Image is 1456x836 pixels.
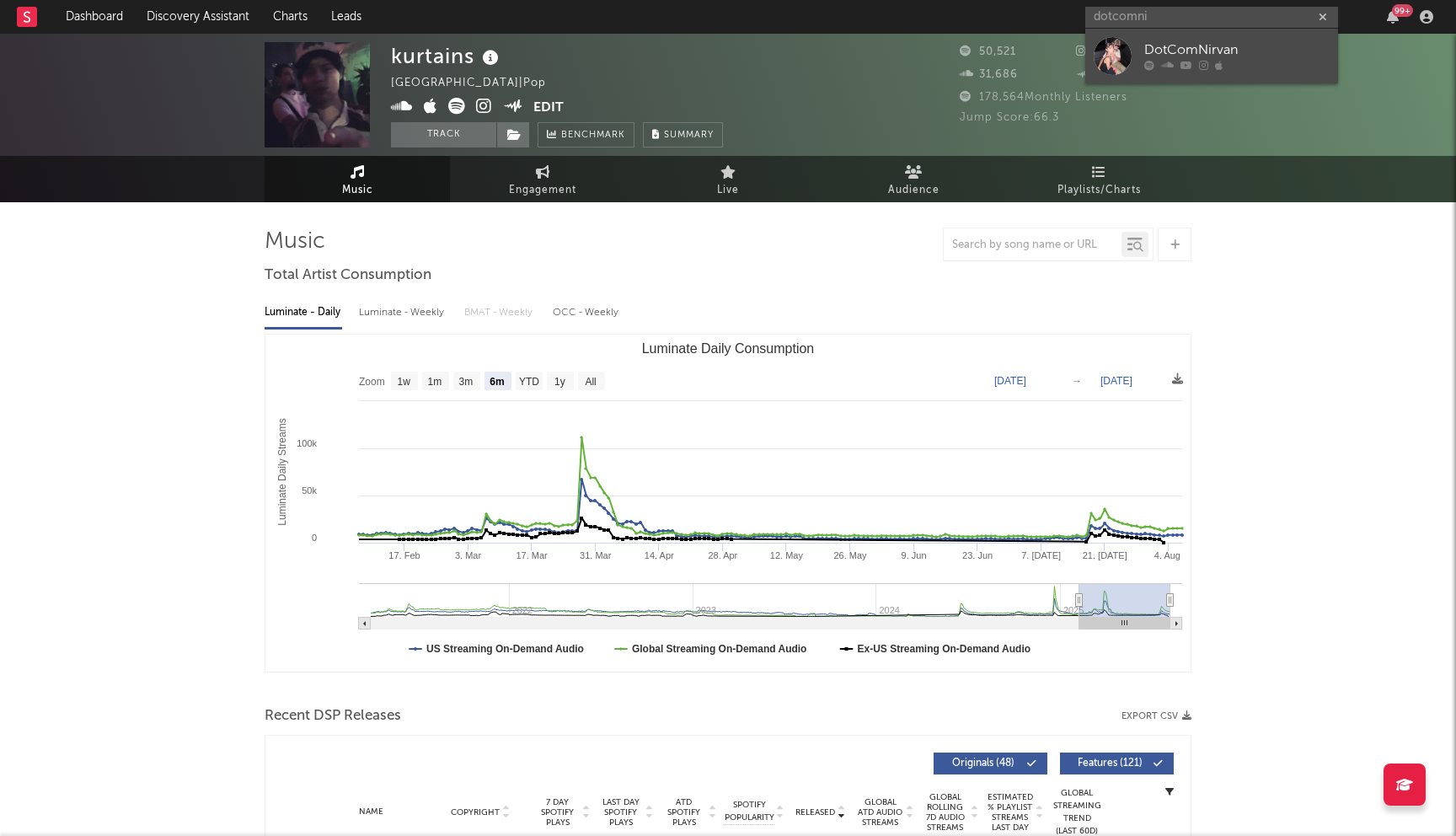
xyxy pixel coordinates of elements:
button: Originals(48) [934,753,1047,774]
span: Last Day Spotify Plays [598,797,643,828]
input: Search for artists [1085,7,1338,28]
span: Audience [888,180,939,201]
span: Recent DSP Releases [265,706,401,726]
span: 178,564 Monthly Listeners [960,92,1127,103]
text: → [1072,375,1082,387]
a: Music [265,156,450,202]
text: 14. Apr [645,550,674,560]
a: DotComNirvan [1085,29,1338,83]
text: 6m [490,376,504,388]
text: 100k [297,438,317,448]
button: Features(121) [1060,753,1174,774]
span: ATD Spotify Plays [661,797,706,828]
span: Copyright [451,807,500,817]
div: Luminate - Daily [265,298,342,327]
button: 99+ [1387,10,1399,24]
text: 23. Jun [962,550,993,560]
a: Benchmark [538,122,634,147]
div: 99 + [1392,4,1413,17]
button: Export CSV [1121,711,1191,721]
text: 3m [459,376,474,388]
span: 24 [1076,69,1110,80]
span: Spotify Popularity [725,799,774,824]
span: Music [342,180,373,201]
span: 7 Day Spotify Plays [535,797,580,828]
text: Luminate Daily Consumption [642,341,815,356]
text: Luminate Daily Streams [276,418,288,525]
input: Search by song name or URL [944,238,1121,252]
span: Released [795,807,835,817]
text: 17. Mar [516,550,548,560]
text: 4. Aug [1154,550,1180,560]
text: 17. Feb [388,550,420,560]
span: Total Artist Consumption [265,265,431,286]
button: Summary [643,122,723,147]
text: 31. Mar [580,550,612,560]
span: 50,521 [960,46,1016,57]
a: Audience [821,156,1006,202]
div: Name [316,806,426,818]
text: [DATE] [1100,375,1132,387]
span: Live [717,180,739,201]
a: Live [635,156,821,202]
text: [DATE] [994,375,1026,387]
text: Global Streaming On-Demand Audio [632,643,807,655]
span: Summary [664,131,714,140]
text: 26. May [833,550,867,560]
div: DotComNirvan [1144,40,1330,61]
text: 12. May [770,550,804,560]
text: 21. [DATE] [1083,550,1127,560]
span: Jump Score: 66.3 [960,112,1059,123]
text: Zoom [359,376,385,388]
span: Estimated % Playlist Streams Last Day [987,792,1033,833]
text: 1w [398,376,411,388]
text: US Streaming On-Demand Audio [426,643,584,655]
span: 27,818 [1076,46,1133,57]
span: 31,686 [960,69,1018,80]
text: 0 [312,533,317,543]
span: Global Rolling 7D Audio Streams [922,792,968,833]
button: Track [391,122,496,147]
span: Playlists/Charts [1057,180,1141,201]
text: 1m [428,376,442,388]
svg: Luminate Daily Consumption [265,335,1191,672]
text: Ex-US Streaming On-Demand Audio [858,643,1031,655]
span: Originals ( 48 ) [945,758,1022,769]
a: Engagement [450,156,635,202]
span: Benchmark [561,126,625,146]
div: [GEOGRAPHIC_DATA] | Pop [391,73,565,94]
text: 1y [554,376,565,388]
text: 9. Jun [902,550,927,560]
div: Luminate - Weekly [359,298,447,327]
text: 7. [DATE] [1021,550,1061,560]
text: 50k [302,485,317,496]
text: All [585,376,596,388]
div: OCC - Weekly [553,298,620,327]
text: YTD [519,376,539,388]
button: Edit [533,98,564,119]
span: Engagement [509,180,576,201]
span: Global ATD Audio Streams [857,797,903,828]
span: Features ( 121 ) [1071,758,1148,769]
text: 3. Mar [455,550,482,560]
text: 28. Apr [708,550,737,560]
div: kurtains [391,42,503,70]
a: Playlists/Charts [1006,156,1191,202]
